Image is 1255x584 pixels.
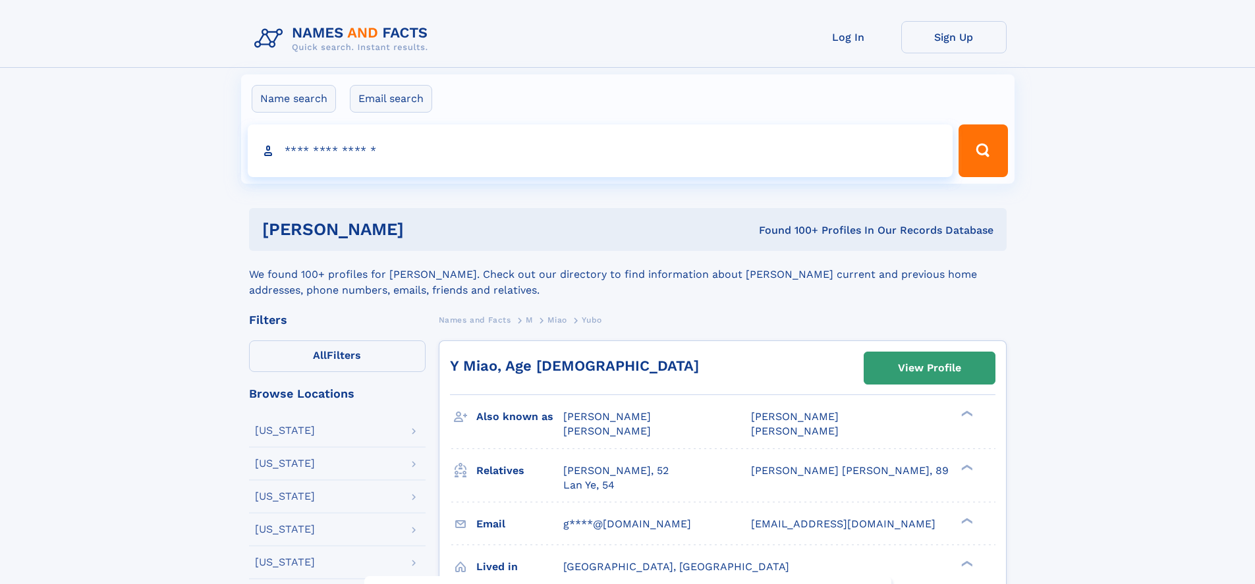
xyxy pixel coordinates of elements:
a: M [526,311,533,328]
div: Found 100+ Profiles In Our Records Database [581,223,993,238]
label: Filters [249,340,426,372]
div: Filters [249,314,426,326]
div: [US_STATE] [255,524,315,535]
span: [PERSON_NAME] [563,425,651,437]
div: ❯ [958,410,974,418]
span: [PERSON_NAME] [563,410,651,423]
div: [US_STATE] [255,491,315,502]
a: Names and Facts [439,311,511,328]
span: [PERSON_NAME] [751,425,839,437]
a: Log In [796,21,901,53]
a: [PERSON_NAME], 52 [563,464,669,478]
h3: Lived in [476,556,563,578]
a: View Profile [864,352,995,384]
div: [US_STATE] [255,458,315,469]
div: [US_STATE] [255,557,315,568]
label: Email search [350,85,432,113]
span: [GEOGRAPHIC_DATA], [GEOGRAPHIC_DATA] [563,560,789,573]
a: Lan Ye, 54 [563,478,615,492]
div: [US_STATE] [255,425,315,436]
h3: Also known as [476,406,563,428]
div: We found 100+ profiles for [PERSON_NAME]. Check out our directory to find information about [PERS... [249,251,1007,298]
h3: Email [476,513,563,535]
img: Logo Names and Facts [249,21,439,57]
span: [EMAIL_ADDRESS][DOMAIN_NAME] [751,518,935,530]
h3: Relatives [476,460,563,482]
input: search input [248,124,953,177]
div: ❯ [958,516,974,525]
span: M [526,315,533,325]
a: [PERSON_NAME] [PERSON_NAME], 89 [751,464,949,478]
span: All [313,349,327,361]
div: ❯ [958,463,974,471]
label: Name search [252,85,336,113]
span: Miao [547,315,567,325]
a: Miao [547,311,567,328]
div: ❯ [958,559,974,568]
div: View Profile [898,353,961,383]
a: Sign Up [901,21,1007,53]
h1: [PERSON_NAME] [262,221,582,238]
div: Browse Locations [249,388,426,400]
button: Search Button [959,124,1007,177]
a: Y Miao, Age [DEMOGRAPHIC_DATA] [450,358,699,374]
span: [PERSON_NAME] [751,410,839,423]
span: Yubo [582,315,601,325]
